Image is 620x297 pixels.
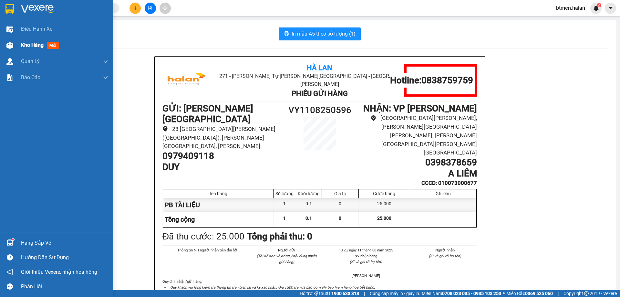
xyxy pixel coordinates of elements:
h1: Hotline: 0838759759 [390,75,473,86]
strong: 0708 023 035 - 0935 103 250 [442,291,501,296]
span: | [558,290,559,297]
span: Miền Bắc [506,290,553,297]
div: PB TÀI LIỆU [163,198,274,212]
div: Cước hàng [360,191,408,196]
div: Ghi chú [412,191,475,196]
b: NHẬN : VP [PERSON_NAME] [363,103,477,114]
button: plus [129,3,141,14]
button: file-add [145,3,156,14]
img: solution-icon [6,74,13,81]
div: Phản hồi [21,282,108,292]
b: CCCD : 010073000677 [421,180,477,186]
span: aim [163,6,167,10]
div: Số lượng [275,191,294,196]
span: mới [47,42,59,49]
span: down [103,59,108,64]
div: 25.000 [359,198,410,212]
li: - 23 [GEOGRAPHIC_DATA][PERSON_NAME] ([GEOGRAPHIC_DATA]), [PERSON_NAME][GEOGRAPHIC_DATA], [PERSON_... [162,125,280,151]
li: Thông tin NH người nhận tiền thu hộ [175,247,239,253]
span: btmen.halan [551,4,590,12]
div: Hướng dẫn sử dụng [21,253,108,262]
i: (Tôi đã đọc và đồng ý nội dung phiếu gửi hàng) [257,254,316,264]
li: Người gửi [255,247,319,253]
h1: 0979409118 [162,151,280,162]
b: GỬI : [PERSON_NAME][GEOGRAPHIC_DATA] [162,103,253,125]
span: Miền Nam [422,290,501,297]
img: warehouse-icon [6,239,13,246]
li: 271 - [PERSON_NAME] Tự [PERSON_NAME][GEOGRAPHIC_DATA] - [GEOGRAPHIC_DATA][PERSON_NAME] [215,72,424,88]
img: logo.jpg [162,64,211,97]
span: | [364,290,365,297]
div: 0.1 [296,198,322,212]
img: logo-vxr [5,4,14,14]
span: Tổng cộng [165,216,195,223]
b: Tổng phải thu: 0 [247,231,312,242]
span: 25.000 [377,216,391,221]
span: Hỗ trợ kỹ thuật: [300,290,359,297]
span: environment [371,115,376,121]
span: Quản Lý [21,57,40,65]
img: warehouse-icon [6,42,13,49]
span: environment [162,126,168,132]
span: ⚪️ [503,292,505,295]
span: 0.1 [305,216,312,221]
span: printer [284,31,289,37]
li: NV nhận hàng [334,253,398,259]
b: Phiếu Gửi Hàng [292,90,348,98]
div: 1 [274,198,296,212]
h1: VY1108250596 [280,103,359,117]
li: 271 - [PERSON_NAME] Tự [PERSON_NAME][GEOGRAPHIC_DATA] - [GEOGRAPHIC_DATA][PERSON_NAME] [60,16,270,32]
i: (Kí và ghi rõ họ tên) [429,254,461,258]
div: Tên hàng [165,191,272,196]
span: plus [133,6,138,10]
li: - [GEOGRAPHIC_DATA][PERSON_NAME], [PERSON_NAME][GEOGRAPHIC_DATA][PERSON_NAME], [PERSON_NAME][GEOG... [359,114,477,157]
strong: 1900 633 818 [331,291,359,296]
div: 0 [322,198,359,212]
img: warehouse-icon [6,58,13,65]
span: 2 [598,3,600,7]
img: warehouse-icon [6,26,13,33]
b: GỬI : [PERSON_NAME][GEOGRAPHIC_DATA] [8,47,99,69]
sup: 2 [597,3,601,7]
img: logo.jpg [8,8,57,40]
span: Báo cáo [21,73,40,81]
span: Kho hàng [21,42,44,48]
button: caret-down [605,3,616,14]
i: (Kí và ghi rõ họ tên) [350,260,382,264]
b: Hà Lan [307,64,332,72]
button: aim [160,3,171,14]
span: Điều hành xe [21,25,52,33]
button: printerIn mẫu A5 theo số lượng (1) [279,27,361,40]
li: Người nhận [413,247,477,253]
h1: A LIÊM [359,168,477,179]
span: message [7,283,13,290]
i: Quý khách vui lòng kiểm tra thông tin trên biên lai và ký xác nhận. Giá cước trên đã bao gồm phí ... [170,285,375,290]
span: Giới thiệu Vexere, nhận hoa hồng [21,268,97,276]
span: In mẫu A5 theo số lượng (1) [292,30,356,38]
div: Hàng sắp về [21,238,108,248]
span: down [103,75,108,80]
img: icon-new-feature [593,5,599,11]
span: 0 [339,216,341,221]
span: caret-down [608,5,614,11]
strong: 0369 525 060 [525,291,553,296]
sup: 1 [12,239,14,240]
span: question-circle [7,254,13,260]
span: Cung cấp máy in - giấy in: [370,290,420,297]
div: Khối lượng [298,191,320,196]
span: 1 [283,216,286,221]
div: Giá trị [324,191,357,196]
span: file-add [148,6,152,10]
div: Đã thu cước : 25.000 [162,229,244,244]
li: 10:23, ngày 11 tháng 08 năm 2025 [334,247,398,253]
h1: DUY [162,162,280,173]
span: copyright [584,291,589,296]
li: [PERSON_NAME] [334,273,398,279]
h1: 0398378659 [359,157,477,168]
span: notification [7,269,13,275]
